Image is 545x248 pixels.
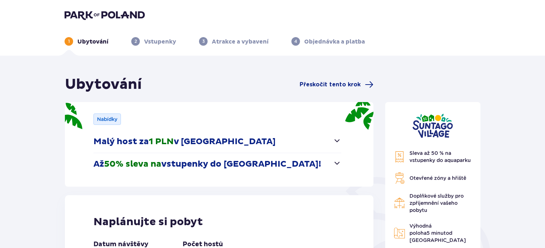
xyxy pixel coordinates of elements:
[202,39,205,44] font: 3
[161,159,321,169] font: vstupenky do [GEOGRAPHIC_DATA]!
[412,113,453,138] img: Vesnice Suntago
[131,37,176,46] div: 2Vstupenky
[300,82,361,87] font: Přeskočit tento krok
[104,159,161,169] font: 50% sleva na
[300,80,373,89] a: Přeskočit tento krok
[394,172,405,184] img: Ikona grilu
[65,76,142,93] font: Ubytování
[93,131,341,153] button: Malý host za1 PLNv [GEOGRAPHIC_DATA]
[174,136,276,147] font: v [GEOGRAPHIC_DATA]
[68,39,70,44] font: 1
[93,136,149,147] font: Malý host za
[394,227,405,239] img: Ikona mapy
[97,116,117,122] font: Nabídky
[93,215,203,228] font: Naplánujte si pobyt
[65,37,108,46] div: 1Ubytování
[409,175,466,181] font: Otevřené zóny a hřiště
[409,150,471,163] font: Sleva až 50 % na vstupenky do aquaparku
[77,38,108,45] font: Ubytování
[394,197,405,209] img: Ikona restaurace
[409,193,464,213] font: Doplňkové služby pro zpříjemnění vašeho pobytu
[93,159,104,169] font: Až
[304,38,365,45] font: Objednávka a platba
[144,38,176,45] font: Vstupenky
[93,153,341,175] button: Až50% sleva navstupenky do [GEOGRAPHIC_DATA]!
[65,10,145,20] img: Logo Polského parku
[212,38,269,45] font: Atrakce a vybavení
[394,151,405,163] img: Ikona slevy
[134,39,137,44] font: 2
[199,37,269,46] div: 3Atrakce a vybavení
[149,136,174,147] font: 1 PLN
[427,230,446,236] font: 5 minut
[409,223,432,236] font: Výhodná poloha
[291,37,365,46] div: 4Objednávka a platba
[294,39,297,44] font: 4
